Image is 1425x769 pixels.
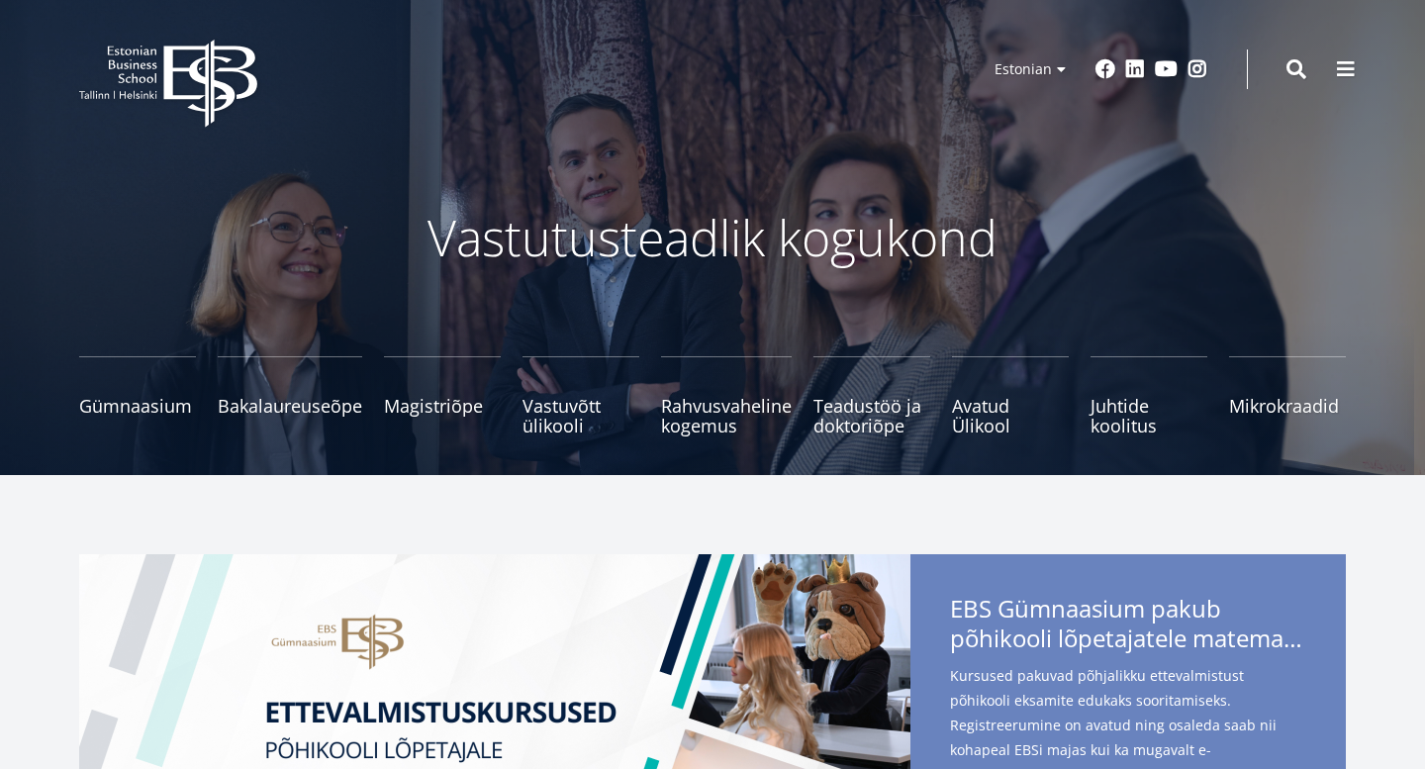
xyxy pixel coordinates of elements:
[1091,356,1207,435] a: Juhtide koolitus
[1125,59,1145,79] a: Linkedin
[188,208,1237,267] p: Vastutusteadlik kogukond
[1229,396,1346,416] span: Mikrokraadid
[1187,59,1207,79] a: Instagram
[661,356,792,435] a: Rahvusvaheline kogemus
[1155,59,1178,79] a: Youtube
[952,396,1069,435] span: Avatud Ülikool
[384,356,501,435] a: Magistriõpe
[950,594,1306,659] span: EBS Gümnaasium pakub
[79,356,196,435] a: Gümnaasium
[79,396,196,416] span: Gümnaasium
[1091,396,1207,435] span: Juhtide koolitus
[950,624,1306,653] span: põhikooli lõpetajatele matemaatika- ja eesti keele kursuseid
[813,356,930,435] a: Teadustöö ja doktoriõpe
[661,396,792,435] span: Rahvusvaheline kogemus
[218,396,362,416] span: Bakalaureuseõpe
[813,396,930,435] span: Teadustöö ja doktoriõpe
[1229,356,1346,435] a: Mikrokraadid
[218,356,362,435] a: Bakalaureuseõpe
[1095,59,1115,79] a: Facebook
[384,396,501,416] span: Magistriõpe
[522,396,639,435] span: Vastuvõtt ülikooli
[522,356,639,435] a: Vastuvõtt ülikooli
[952,356,1069,435] a: Avatud Ülikool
